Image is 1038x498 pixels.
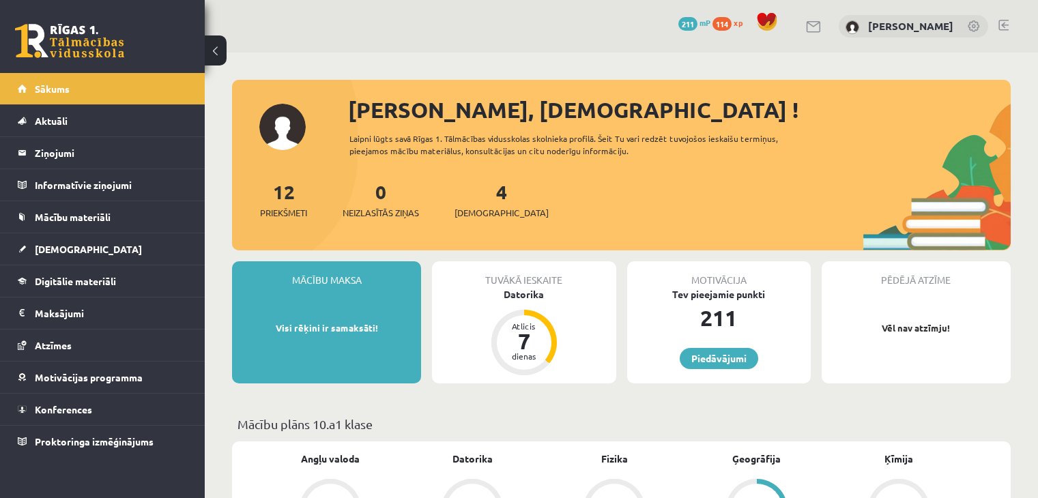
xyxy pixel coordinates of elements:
[712,17,749,28] a: 114 xp
[35,371,143,383] span: Motivācijas programma
[237,415,1005,433] p: Mācību plāns 10.a1 klase
[18,137,188,169] a: Ziņojumi
[343,179,419,220] a: 0Neizlasītās ziņas
[455,206,549,220] span: [DEMOGRAPHIC_DATA]
[35,243,142,255] span: [DEMOGRAPHIC_DATA]
[260,206,307,220] span: Priekšmeti
[15,24,124,58] a: Rīgas 1. Tālmācības vidusskola
[18,201,188,233] a: Mācību materiāli
[35,169,188,201] legend: Informatīvie ziņojumi
[627,261,811,287] div: Motivācija
[432,261,616,287] div: Tuvākā ieskaite
[627,302,811,334] div: 211
[301,452,360,466] a: Angļu valoda
[239,321,414,335] p: Visi rēķini ir samaksāti!
[35,297,188,329] legend: Maksājumi
[35,435,154,448] span: Proktoringa izmēģinājums
[18,394,188,425] a: Konferences
[432,287,616,302] div: Datorika
[18,169,188,201] a: Informatīvie ziņojumi
[18,329,188,361] a: Atzīmes
[18,233,188,265] a: [DEMOGRAPHIC_DATA]
[678,17,710,28] a: 211 mP
[868,19,953,33] a: [PERSON_NAME]
[432,287,616,377] a: Datorika Atlicis 7 dienas
[35,115,68,127] span: Aktuāli
[18,426,188,457] a: Proktoringa izmēģinājums
[348,93,1011,126] div: [PERSON_NAME], [DEMOGRAPHIC_DATA] !
[18,265,188,297] a: Digitālie materiāli
[455,179,549,220] a: 4[DEMOGRAPHIC_DATA]
[678,17,697,31] span: 211
[828,321,1004,335] p: Vēl nav atzīmju!
[846,20,859,34] img: Kristiāna Jansone
[452,452,493,466] a: Datorika
[504,322,545,330] div: Atlicis
[700,17,710,28] span: mP
[35,137,188,169] legend: Ziņojumi
[349,132,817,157] div: Laipni lūgts savā Rīgas 1. Tālmācības vidusskolas skolnieka profilā. Šeit Tu vari redzēt tuvojošo...
[680,348,758,369] a: Piedāvājumi
[601,452,628,466] a: Fizika
[343,206,419,220] span: Neizlasītās ziņas
[712,17,732,31] span: 114
[734,17,743,28] span: xp
[18,362,188,393] a: Motivācijas programma
[504,352,545,360] div: dienas
[35,83,70,95] span: Sākums
[732,452,781,466] a: Ģeogrāfija
[504,330,545,352] div: 7
[18,73,188,104] a: Sākums
[35,211,111,223] span: Mācību materiāli
[18,297,188,329] a: Maksājumi
[35,403,92,415] span: Konferences
[35,339,72,351] span: Atzīmes
[884,452,913,466] a: Ķīmija
[260,179,307,220] a: 12Priekšmeti
[822,261,1011,287] div: Pēdējā atzīme
[232,261,421,287] div: Mācību maksa
[627,287,811,302] div: Tev pieejamie punkti
[18,105,188,136] a: Aktuāli
[35,275,116,287] span: Digitālie materiāli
